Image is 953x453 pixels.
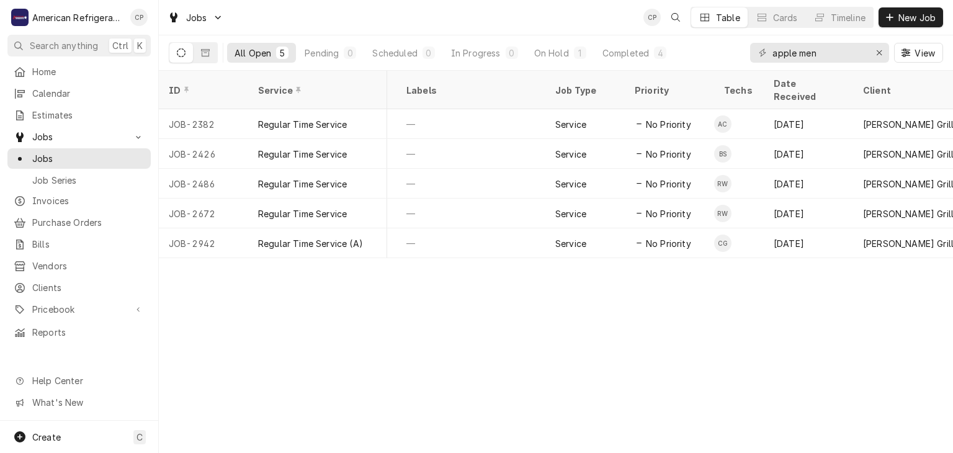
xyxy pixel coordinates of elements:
[714,205,732,222] div: RW
[159,109,248,139] div: JOB-2382
[11,9,29,26] div: American Refrigeration LLC's Avatar
[32,259,145,272] span: Vendors
[32,65,145,78] span: Home
[714,115,732,133] div: Alvaro Cuenca's Avatar
[235,47,271,60] div: All Open
[764,169,853,199] div: [DATE]
[714,175,732,192] div: RW
[7,105,151,125] a: Estimates
[7,370,151,391] a: Go to Help Center
[32,194,145,207] span: Invoices
[32,238,145,251] span: Bills
[764,139,853,169] div: [DATE]
[7,299,151,320] a: Go to Pricebook
[555,84,615,97] div: Job Type
[555,237,586,250] div: Service
[258,118,347,131] div: Regular Time Service
[159,139,248,169] div: JOB-2426
[869,43,889,63] button: Erase input
[7,234,151,254] a: Bills
[451,47,501,60] div: In Progress
[258,148,347,161] div: Regular Time Service
[112,39,128,52] span: Ctrl
[159,169,248,199] div: JOB-2486
[137,39,143,52] span: K
[32,152,145,165] span: Jobs
[774,77,841,103] div: Date Received
[396,169,545,199] div: —
[555,207,586,220] div: Service
[646,177,691,191] span: No Priority
[159,199,248,228] div: JOB-2672
[7,83,151,104] a: Calendar
[130,9,148,26] div: Cordel Pyle's Avatar
[32,396,143,409] span: What's New
[894,43,943,63] button: View
[305,47,339,60] div: Pending
[163,7,228,28] a: Go to Jobs
[656,47,664,60] div: 4
[32,303,126,316] span: Pricebook
[159,228,248,258] div: JOB-2942
[879,7,943,27] button: New Job
[406,84,535,97] div: Labels
[258,84,375,97] div: Service
[764,109,853,139] div: [DATE]
[136,431,143,444] span: C
[7,148,151,169] a: Jobs
[396,139,545,169] div: —
[7,191,151,211] a: Invoices
[130,9,148,26] div: CP
[279,47,286,60] div: 5
[7,35,151,56] button: Search anythingCtrlK
[32,109,145,122] span: Estimates
[772,43,866,63] input: Keyword search
[508,47,516,60] div: 0
[646,118,691,131] span: No Priority
[635,84,702,97] div: Priority
[346,47,354,60] div: 0
[32,432,61,442] span: Create
[372,47,417,60] div: Scheduled
[643,9,661,26] div: CP
[169,84,236,97] div: ID
[646,237,691,250] span: No Priority
[602,47,649,60] div: Completed
[7,170,151,191] a: Job Series
[32,374,143,387] span: Help Center
[716,11,740,24] div: Table
[30,39,98,52] span: Search anything
[32,174,145,187] span: Job Series
[646,148,691,161] span: No Priority
[11,9,29,26] div: A
[7,127,151,147] a: Go to Jobs
[773,11,798,24] div: Cards
[724,84,754,97] div: Techs
[714,115,732,133] div: AC
[396,109,545,139] div: —
[714,235,732,252] div: Carlos Garcia's Avatar
[534,47,569,60] div: On Hold
[714,175,732,192] div: Richard Wirick's Avatar
[714,145,732,163] div: BS
[764,228,853,258] div: [DATE]
[714,205,732,222] div: Richard Wirick's Avatar
[7,277,151,298] a: Clients
[32,216,145,229] span: Purchase Orders
[32,87,145,100] span: Calendar
[666,7,686,27] button: Open search
[714,235,732,252] div: CG
[764,199,853,228] div: [DATE]
[186,11,207,24] span: Jobs
[831,11,866,24] div: Timeline
[396,228,545,258] div: —
[32,281,145,294] span: Clients
[555,177,586,191] div: Service
[7,212,151,233] a: Purchase Orders
[912,47,937,60] span: View
[576,47,584,60] div: 1
[555,118,586,131] div: Service
[896,11,938,24] span: New Job
[258,207,347,220] div: Regular Time Service
[7,392,151,413] a: Go to What's New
